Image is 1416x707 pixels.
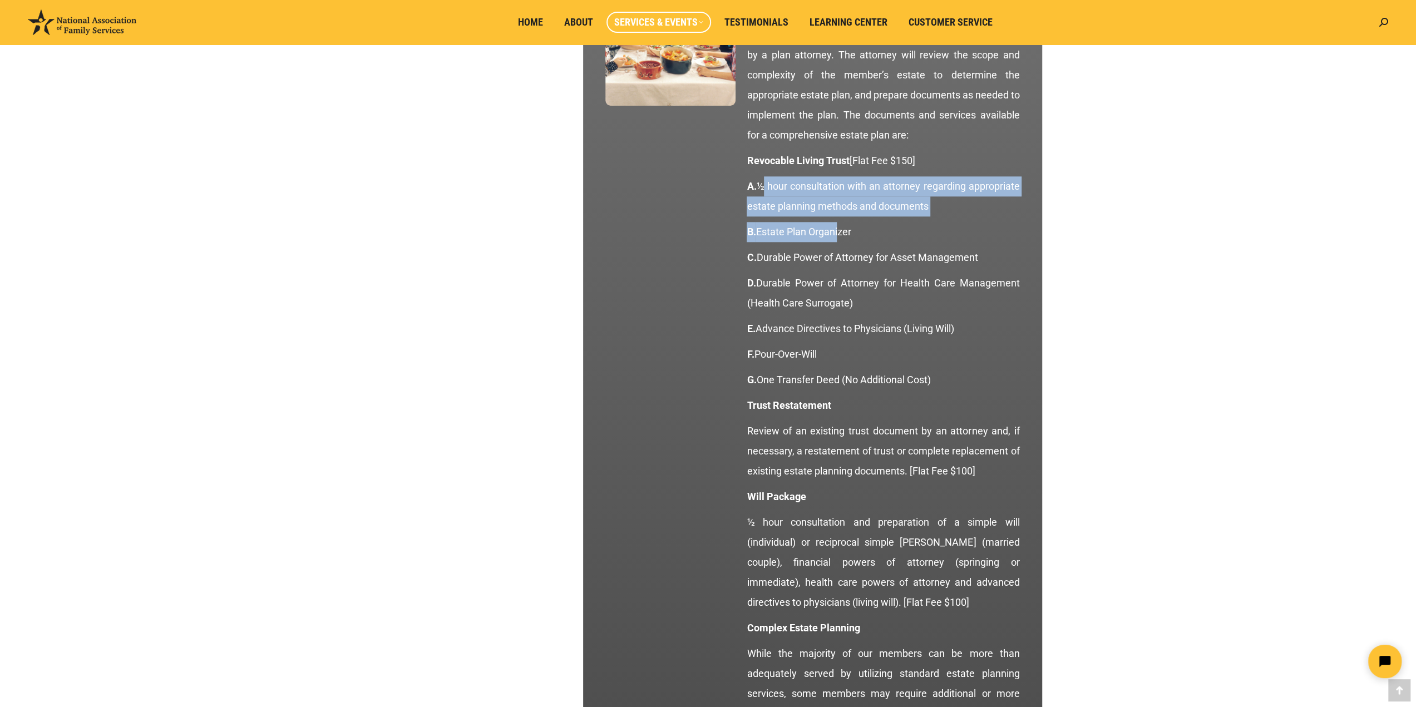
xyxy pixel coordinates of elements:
p: Review of an existing trust document by an attorney and, if necessary, a restatement of trust or ... [747,421,1019,481]
p: One Transfer Deed (No Additional Cost) [747,370,1019,390]
strong: D. [747,277,756,289]
a: About [556,12,601,33]
p: [Flat Fee $150] [747,151,1019,171]
p: ½ hour consultation and preparation of a simple will (individual) or reciprocal simple [PERSON_NA... [747,512,1019,612]
strong: B. [747,226,756,238]
p: ½ hour consultation with an attorney regarding appropriate estate planning methods and documents [747,176,1019,216]
a: Home [510,12,551,33]
p: Advance Directives to Physicians (Living Will) [747,319,1019,339]
span: Home [518,16,543,28]
a: Testimonials [717,12,796,33]
a: Learning Center [802,12,895,33]
strong: F. [747,348,754,360]
strong: Trust Restatement [747,399,831,411]
p: Durable Power of Attorney for Asset Management [747,248,1019,268]
strong: Revocable Living Trust [747,155,849,166]
strong: Complex Estate Planning [747,622,860,634]
p: Pour-Over-Will [747,344,1019,364]
p: Estate Plan Organizer [747,222,1019,242]
a: Customer Service [901,12,1000,33]
span: Services & Events [614,16,703,28]
strong: E. [747,323,755,334]
iframe: Tidio Chat [1220,635,1411,688]
img: National Association of Family Services [28,9,136,35]
span: Testimonials [724,16,788,28]
strong: A. [747,180,756,192]
span: About [564,16,593,28]
span: Learning Center [810,16,887,28]
span: Customer Service [909,16,993,28]
p: Durable Power of Attorney for Health Care Management (Health Care Surrogate) [747,273,1019,313]
p: Every plan member is entitled to comprehensive estate planning services and preparation of associ... [747,5,1019,145]
strong: Will Package [747,491,806,502]
strong: C. [747,251,756,263]
strong: G. [747,374,756,385]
